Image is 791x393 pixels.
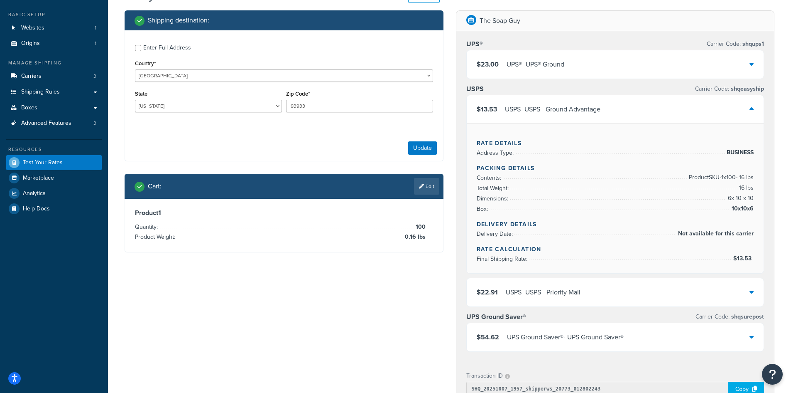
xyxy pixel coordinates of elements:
[23,190,46,197] span: Analytics
[6,59,102,67] div: Manage Shipping
[6,36,102,51] li: Origins
[148,183,162,190] h2: Cart :
[6,20,102,36] li: Websites
[762,364,783,385] button: Open Resource Center
[695,311,764,323] p: Carrier Code:
[23,159,63,166] span: Test Your Rates
[687,173,754,183] span: Product SKU-1 x 100 - 16 lbs
[135,232,177,241] span: Product Weight:
[143,42,191,54] div: Enter Full Address
[286,91,310,97] label: Zip Code*
[6,20,102,36] a: Websites1
[21,73,42,80] span: Carriers
[6,155,102,170] a: Test Your Rates
[477,332,499,342] span: $54.62
[6,100,102,116] a: Boxes
[737,183,754,193] span: 16 lbs
[93,73,96,80] span: 3
[6,201,102,216] a: Help Docs
[676,229,754,239] span: Not available for this carrier
[466,313,526,321] h3: UPS Ground Saver®
[477,220,754,229] h4: Delivery Details
[726,193,754,203] span: 6 x 10 x 10
[6,171,102,185] a: Marketplace
[466,40,483,48] h3: UPS®
[6,116,102,131] a: Advanced Features3
[477,194,510,203] span: Dimensions:
[135,222,160,231] span: Quantity:
[507,331,624,343] div: UPS Ground Saver® - UPS Ground Saver®
[477,164,754,173] h4: Packing Details
[6,11,102,18] div: Basic Setup
[477,245,754,254] h4: Rate Calculation
[6,146,102,153] div: Resources
[733,254,754,263] span: $13.53
[403,232,426,242] span: 0.16 lbs
[506,287,580,298] div: USPS - USPS - Priority Mail
[6,69,102,84] li: Carriers
[695,83,764,95] p: Carrier Code:
[477,139,754,148] h4: Rate Details
[477,255,529,263] span: Final Shipping Rate:
[507,59,564,70] div: UPS® - UPS® Ground
[466,85,484,93] h3: USPS
[466,370,503,382] p: Transaction ID
[725,148,754,158] span: BUSINESS
[414,178,439,195] a: Edit
[477,148,516,157] span: Address Type:
[21,40,40,47] span: Origins
[21,89,60,96] span: Shipping Rules
[135,91,147,97] label: State
[729,84,764,93] span: shqeasyship
[135,60,156,67] label: Country*
[741,40,764,48] span: shqups1
[6,69,102,84] a: Carriers3
[6,36,102,51] a: Origins1
[477,104,497,114] span: $13.53
[6,116,102,131] li: Advanced Features
[477,230,515,238] span: Delivery Date:
[707,38,764,50] p: Carrier Code:
[477,173,503,182] span: Contents:
[23,175,54,182] span: Marketplace
[6,84,102,100] a: Shipping Rules
[480,15,520,27] p: The Soap Guy
[21,104,37,111] span: Boxes
[414,222,426,232] span: 100
[93,120,96,127] span: 3
[21,25,44,32] span: Websites
[148,17,209,24] h2: Shipping destination :
[477,287,498,297] span: $22.91
[408,141,437,155] button: Update
[730,204,754,214] span: 10x10x6
[135,209,433,217] h3: Product 1
[23,205,50,213] span: Help Docs
[730,312,764,321] span: shqsurepost
[477,59,499,69] span: $23.00
[477,205,490,213] span: Box:
[505,104,600,115] div: USPS - USPS - Ground Advantage
[6,186,102,201] a: Analytics
[21,120,71,127] span: Advanced Features
[135,45,141,51] input: Enter Full Address
[95,25,96,32] span: 1
[477,184,511,193] span: Total Weight:
[95,40,96,47] span: 1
